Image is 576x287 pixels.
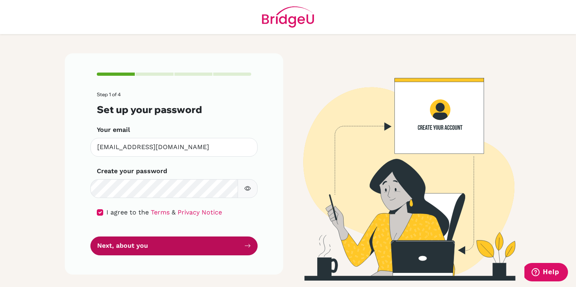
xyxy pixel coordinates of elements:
input: Insert your email* [90,138,258,157]
label: Create your password [97,166,167,176]
button: Next, about you [90,236,258,255]
span: & [172,208,176,216]
iframe: Opens a widget where you can find more information [524,263,568,283]
h3: Set up your password [97,104,251,115]
span: Step 1 of 4 [97,91,121,97]
label: Your email [97,125,130,135]
span: I agree to the [106,208,149,216]
a: Terms [151,208,170,216]
a: Privacy Notice [178,208,222,216]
